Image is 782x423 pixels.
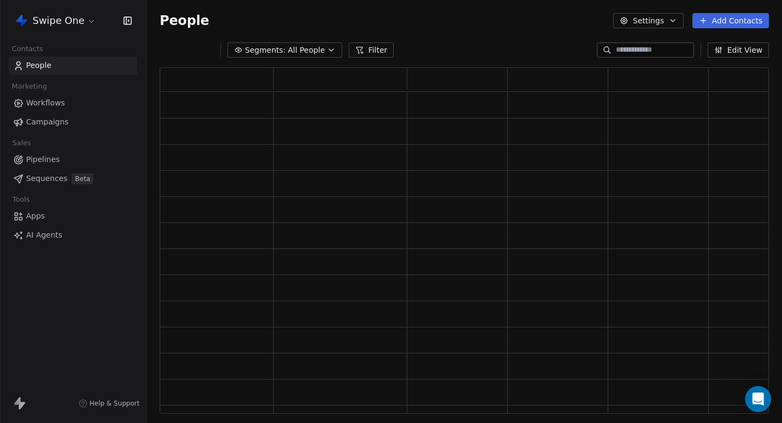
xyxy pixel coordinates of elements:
[79,399,140,408] a: Help & Support
[288,45,325,56] span: All People
[26,229,62,241] span: AI Agents
[26,116,68,128] span: Campaigns
[9,226,137,244] a: AI Agents
[349,42,394,58] button: Filter
[26,173,67,184] span: Sequences
[613,13,683,28] button: Settings
[26,154,60,165] span: Pipelines
[7,41,48,57] span: Contacts
[13,11,98,30] button: Swipe One
[26,210,45,222] span: Apps
[15,14,28,27] img: Swipe%20One%20Logo%201-1.svg
[9,170,137,188] a: SequencesBeta
[692,13,769,28] button: Add Contacts
[8,191,34,208] span: Tools
[90,399,140,408] span: Help & Support
[9,57,137,74] a: People
[26,60,52,71] span: People
[9,151,137,169] a: Pipelines
[9,113,137,131] a: Campaigns
[160,13,209,29] span: People
[7,78,52,95] span: Marketing
[8,135,36,151] span: Sales
[708,42,769,58] button: Edit View
[9,207,137,225] a: Apps
[72,173,93,184] span: Beta
[33,14,85,28] span: Swipe One
[9,94,137,112] a: Workflows
[245,45,286,56] span: Segments:
[745,386,771,412] div: Open Intercom Messenger
[26,97,65,109] span: Workflows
